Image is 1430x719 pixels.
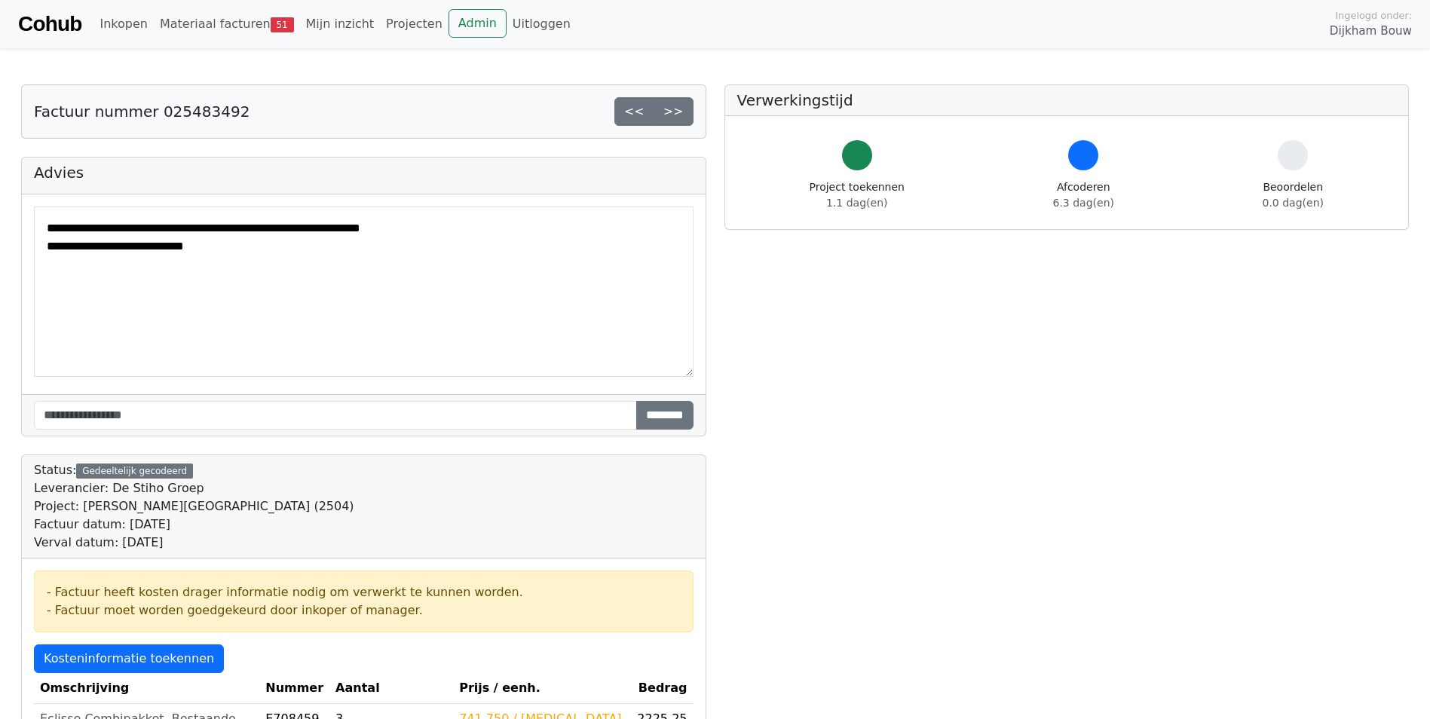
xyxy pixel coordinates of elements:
[826,197,887,209] span: 1.1 dag(en)
[154,9,300,39] a: Materiaal facturen51
[271,17,294,32] span: 51
[810,179,905,211] div: Project toekennen
[34,479,354,497] div: Leverancier: De Stiho Groep
[1053,179,1114,211] div: Afcoderen
[1330,23,1412,40] span: Dijkham Bouw
[93,9,153,39] a: Inkopen
[34,461,354,552] div: Status:
[449,9,507,38] a: Admin
[1335,8,1412,23] span: Ingelogd onder:
[18,6,81,42] a: Cohub
[300,9,381,39] a: Mijn inzicht
[76,464,193,479] div: Gedeeltelijk gecodeerd
[34,534,354,552] div: Verval datum: [DATE]
[34,644,224,673] a: Kosteninformatie toekennen
[47,601,681,620] div: - Factuur moet worden goedgekeurd door inkoper of manager.
[34,164,694,182] h5: Advies
[1053,197,1114,209] span: 6.3 dag(en)
[34,497,354,516] div: Project: [PERSON_NAME][GEOGRAPHIC_DATA] (2504)
[329,673,453,704] th: Aantal
[631,673,693,704] th: Bedrag
[47,583,681,601] div: - Factuur heeft kosten drager informatie nodig om verwerkt te kunnen worden.
[1263,179,1324,211] div: Beoordelen
[1263,197,1324,209] span: 0.0 dag(en)
[614,97,654,126] a: <<
[380,9,449,39] a: Projecten
[34,516,354,534] div: Factuur datum: [DATE]
[737,91,1397,109] h5: Verwerkingstijd
[34,102,250,121] h5: Factuur nummer 025483492
[34,673,259,704] th: Omschrijving
[654,97,694,126] a: >>
[453,673,631,704] th: Prijs / eenh.
[507,9,577,39] a: Uitloggen
[259,673,329,704] th: Nummer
